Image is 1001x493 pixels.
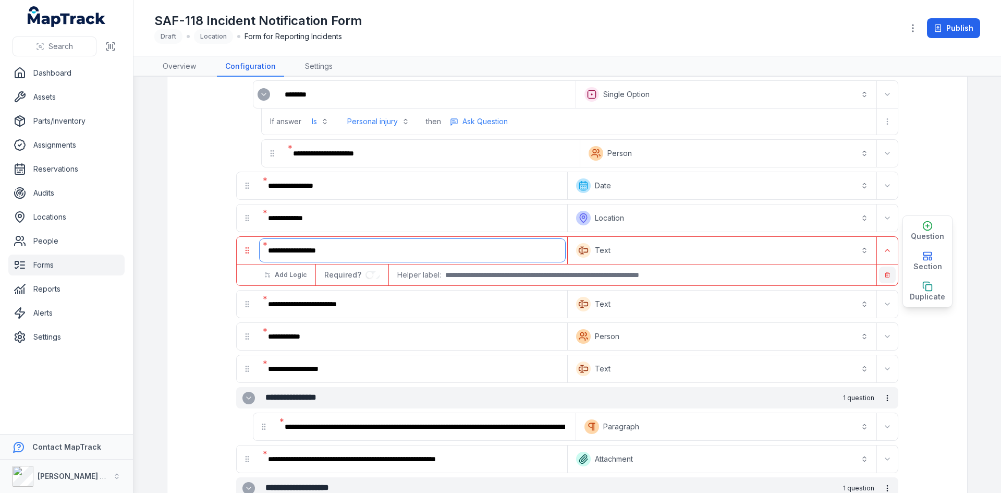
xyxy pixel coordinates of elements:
button: Date [570,174,874,197]
div: drag [237,175,258,196]
a: Assets [8,87,125,107]
a: Settings [297,57,341,77]
button: Expand [879,210,896,226]
span: Search [48,41,73,52]
span: Helper label: [397,270,441,280]
svg: drag [243,455,251,463]
a: Dashboard [8,63,125,83]
a: People [8,231,125,251]
button: Expand [879,242,896,259]
span: 1 question [843,394,874,402]
button: more-detail [879,113,896,130]
div: drag [237,358,258,379]
a: Settings [8,327,125,347]
div: :r1bu:-form-item-label [276,83,573,106]
div: drag [237,240,258,261]
div: :r1e8:-form-item-label [260,448,565,471]
a: Assignments [8,135,125,155]
button: Expand [879,86,896,103]
strong: [PERSON_NAME] Group [38,472,123,480]
button: Question [903,216,952,246]
button: Is [306,112,335,131]
button: Expand [879,418,896,435]
div: :r1ce:-form-item-label [285,142,578,165]
div: Draft [154,29,182,44]
div: drag [237,326,258,347]
div: :r1ck:-form-item-label [260,174,565,197]
div: :r1bt:-form-item-label [253,84,274,105]
button: Person [570,325,874,348]
a: Audits [8,183,125,203]
div: drag [253,416,274,437]
div: :r1di:-form-item-label [260,325,565,348]
span: 1 question [843,484,874,492]
strong: Contact MapTrack [32,442,101,451]
a: MapTrack [28,6,106,27]
span: Ask Question [462,116,508,127]
button: Text [570,239,874,262]
h1: SAF-118 Incident Notification Form [154,13,362,29]
div: :r1d0:-form-item-label [260,239,565,262]
button: Expand [258,88,270,101]
a: Alerts [8,303,125,323]
svg: drag [243,365,251,373]
span: Add Logic [275,271,307,279]
a: Overview [154,57,204,77]
svg: drag [243,332,251,341]
svg: drag [243,214,251,222]
button: Add Logic [258,266,313,284]
button: Expand [879,360,896,377]
svg: drag [243,182,251,190]
div: drag [262,143,283,164]
button: Section [903,246,952,276]
span: then [426,116,441,127]
div: Location [194,29,233,44]
svg: drag [243,300,251,308]
a: Parts/Inventory [8,111,125,131]
button: Duplicate [903,276,952,307]
button: Publish [927,18,980,38]
button: Expand [879,451,896,467]
input: :r1g5:-form-item-label [365,271,380,279]
button: more-detail [878,389,896,407]
svg: drag [260,423,268,431]
button: Expand [879,296,896,312]
a: Configuration [217,57,284,77]
button: Attachment [570,448,874,471]
button: Expand [879,177,896,194]
button: Single Option [578,83,874,106]
div: drag [237,294,258,315]
a: Reports [8,279,125,299]
a: Reservations [8,159,125,179]
button: Text [570,293,874,316]
a: Locations [8,207,125,227]
div: :r1e2:-form-item-label [276,415,573,438]
span: If answer [270,116,301,127]
button: Personal injury [341,112,416,131]
span: Question [911,231,944,242]
span: Required? [324,270,365,279]
button: Location [570,207,874,230]
div: :r1cq:-form-item-label [260,207,565,230]
div: drag [237,449,258,470]
div: drag [237,208,258,229]
span: Form for Reporting Incidents [245,31,342,42]
button: Person [582,142,874,165]
button: Expand [879,328,896,345]
div: :r1do:-form-item-label [260,357,565,380]
button: Paragraph [578,415,874,438]
button: Expand [242,392,255,404]
a: Forms [8,255,125,275]
button: more-detail [445,114,512,129]
button: Expand [879,145,896,162]
button: Text [570,357,874,380]
svg: drag [243,246,251,255]
svg: drag [268,149,276,158]
div: :r1dc:-form-item-label [260,293,565,316]
span: Section [913,261,942,272]
button: Search [13,37,96,56]
span: Duplicate [910,292,945,302]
